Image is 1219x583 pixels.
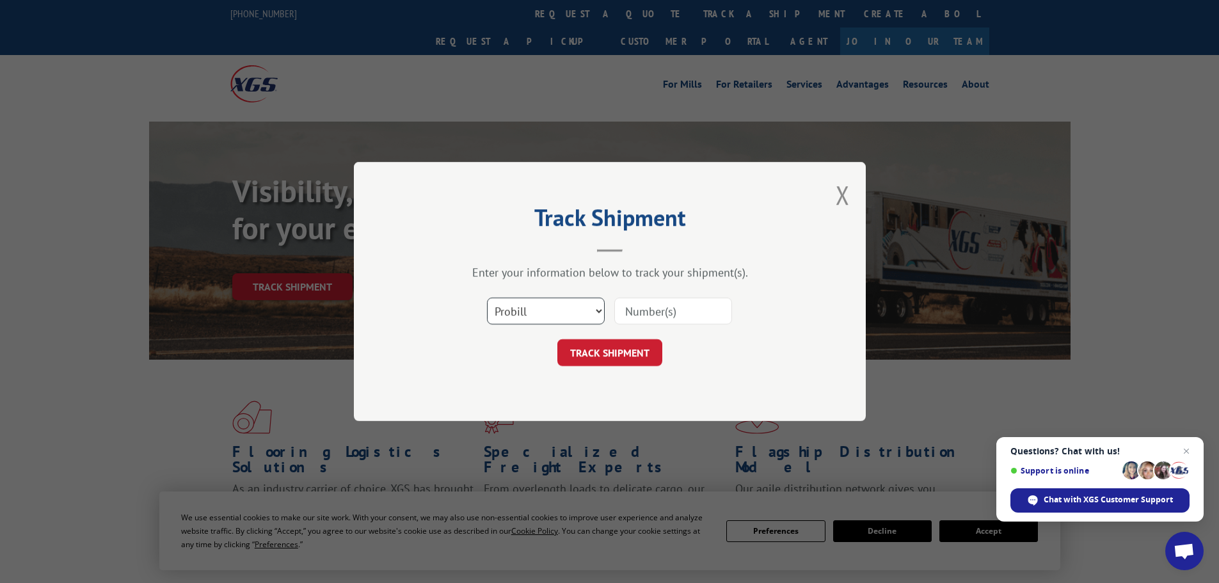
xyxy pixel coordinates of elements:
[1044,494,1173,506] span: Chat with XGS Customer Support
[1179,443,1194,459] span: Close chat
[1010,488,1190,513] div: Chat with XGS Customer Support
[1010,466,1118,475] span: Support is online
[418,209,802,233] h2: Track Shipment
[614,298,732,324] input: Number(s)
[1010,446,1190,456] span: Questions? Chat with us!
[836,178,850,212] button: Close modal
[557,339,662,366] button: TRACK SHIPMENT
[1165,532,1204,570] div: Open chat
[418,265,802,280] div: Enter your information below to track your shipment(s).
